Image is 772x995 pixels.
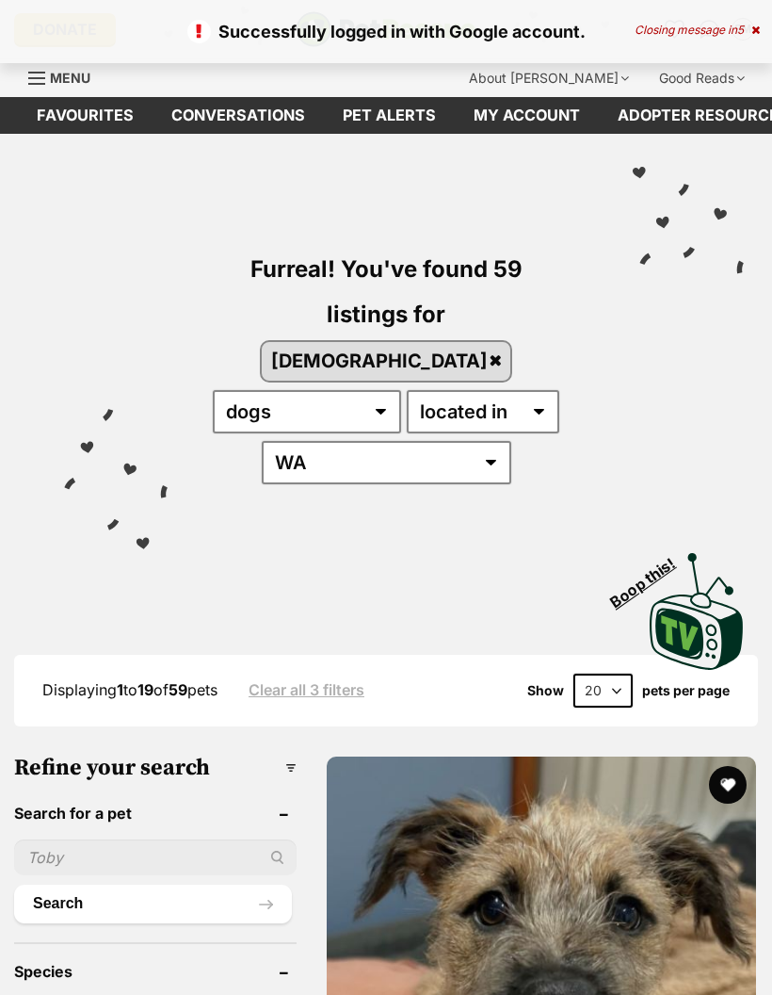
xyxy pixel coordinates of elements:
div: Closing message in [635,24,760,37]
a: Clear all 3 filters [249,681,364,698]
div: Good Reads [646,59,758,97]
input: Toby [14,840,297,875]
span: Menu [50,70,90,86]
span: 5 [737,23,744,37]
button: Search [14,885,292,922]
a: Menu [28,59,104,93]
a: My account [455,97,599,134]
strong: 59 [169,680,187,699]
a: Pet alerts [324,97,455,134]
button: favourite [709,766,747,804]
a: [DEMOGRAPHIC_DATA] [262,342,510,381]
strong: 19 [137,680,153,699]
span: Boop this! [607,543,694,611]
img: PetRescue TV logo [650,553,744,670]
header: Species [14,963,297,980]
a: Boop this! [650,536,744,674]
a: Favourites [18,97,153,134]
h3: Refine your search [14,755,297,781]
header: Search for a pet [14,805,297,822]
span: Displaying to of pets [42,680,217,699]
span: Show [527,683,564,698]
p: Successfully logged in with Google account. [19,19,753,44]
a: conversations [153,97,324,134]
div: About [PERSON_NAME] [456,59,642,97]
span: Furreal! You've found 59 listings for [250,255,523,328]
label: pets per page [642,683,730,698]
strong: 1 [117,680,123,699]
